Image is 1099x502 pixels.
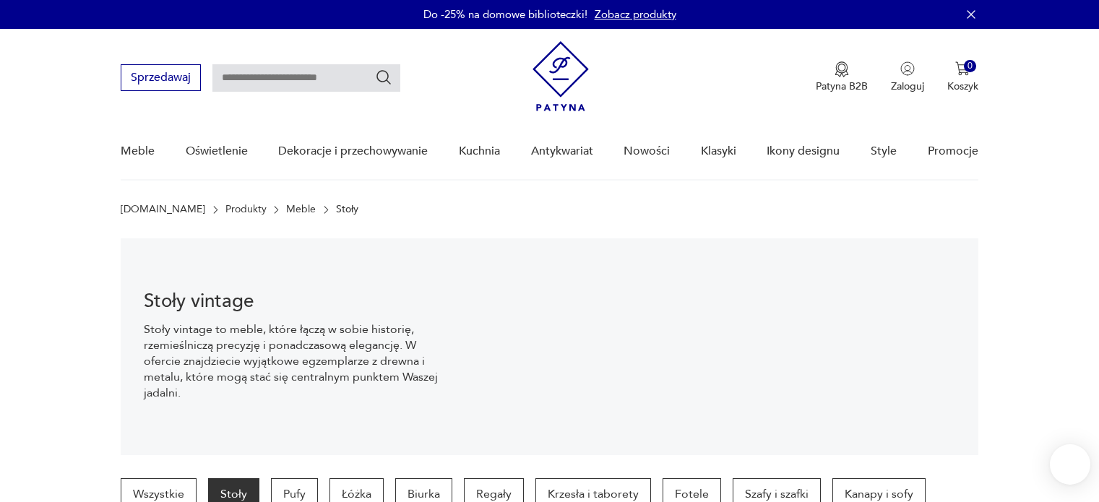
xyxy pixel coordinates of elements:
iframe: Smartsupp widget button [1050,444,1090,485]
a: Meble [121,124,155,179]
a: Oświetlenie [186,124,248,179]
button: 0Koszyk [947,61,978,93]
a: Klasyki [701,124,736,179]
a: Style [871,124,897,179]
img: Ikona koszyka [955,61,970,76]
a: Antykwariat [531,124,593,179]
button: Zaloguj [891,61,924,93]
a: Nowości [624,124,670,179]
img: Patyna - sklep z meblami i dekoracjami vintage [533,41,589,111]
p: Stoły vintage to meble, które łączą w sobie historię, rzemieślniczą precyzję i ponadczasową elega... [144,321,441,401]
a: [DOMAIN_NAME] [121,204,205,215]
a: Zobacz produkty [595,7,676,22]
button: Sprzedawaj [121,64,201,91]
a: Ikony designu [767,124,840,179]
a: Ikona medaluPatyna B2B [816,61,868,93]
img: Ikona medalu [835,61,849,77]
button: Szukaj [375,69,392,86]
div: 0 [964,60,976,72]
button: Patyna B2B [816,61,868,93]
a: Kuchnia [459,124,500,179]
a: Dekoracje i przechowywanie [278,124,428,179]
a: Produkty [225,204,267,215]
p: Koszyk [947,79,978,93]
a: Sprzedawaj [121,74,201,84]
h1: Stoły vintage [144,293,441,310]
img: Ikonka użytkownika [900,61,915,76]
p: Stoły [336,204,358,215]
a: Meble [286,204,316,215]
a: Promocje [928,124,978,179]
p: Zaloguj [891,79,924,93]
p: Patyna B2B [816,79,868,93]
p: Do -25% na domowe biblioteczki! [423,7,587,22]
